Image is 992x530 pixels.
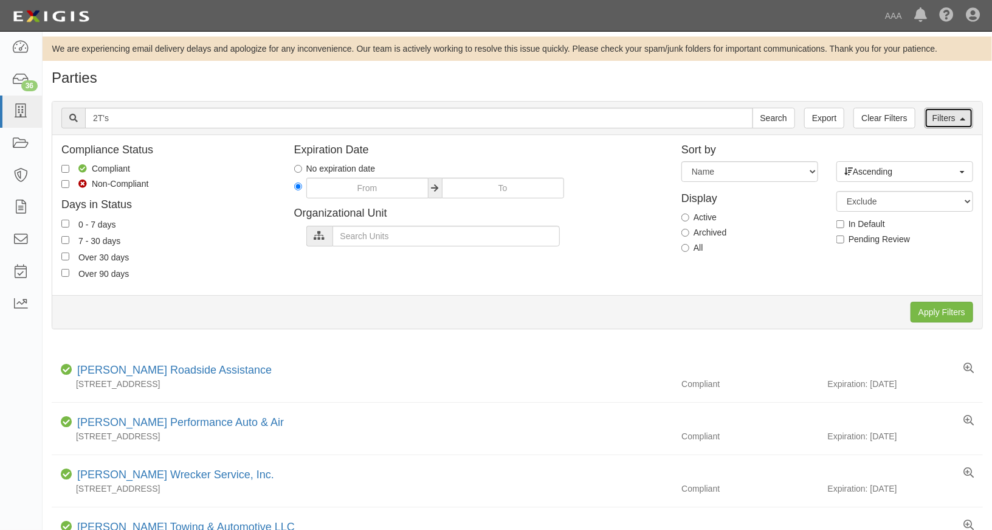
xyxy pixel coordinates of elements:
[52,378,672,390] div: [STREET_ADDRESS]
[681,211,717,223] label: Active
[828,430,983,442] div: Expiration: [DATE]
[52,430,672,442] div: [STREET_ADDRESS]
[72,467,274,483] div: McKnight's Wrecker Service, Inc.
[61,199,276,211] h4: Days in Status
[61,253,69,260] input: Over 30 days
[294,162,376,175] label: No expiration date
[43,43,992,55] div: We are experiencing email delivery delays and apologize for any inconvenience. Our team is active...
[963,467,974,479] a: View results summary
[72,363,272,378] div: Hunt's Roadside Assistance
[61,236,69,244] input: 7 - 30 days
[294,207,664,220] h4: Organizational Unit
[925,108,973,128] a: Filters
[78,250,129,263] div: Over 30 days
[836,233,910,245] label: Pending Review
[306,178,429,198] input: From
[672,378,827,390] div: Compliant
[61,470,72,479] i: Compliant
[844,166,957,178] span: Ascending
[939,9,954,23] i: Help Center - Complianz
[72,415,284,431] div: Roger Vogt's Performance Auto & Air
[77,416,284,428] a: [PERSON_NAME] Performance Auto & Air
[672,430,827,442] div: Compliant
[294,144,664,156] h4: Expiration Date
[21,80,38,91] div: 36
[78,234,120,247] div: 7 - 30 days
[963,415,974,427] a: View results summary
[61,165,69,173] input: Compliant
[836,220,844,228] input: In Default
[672,483,827,495] div: Compliant
[294,165,302,173] input: No expiration date
[911,302,973,323] input: Apply Filters
[52,483,672,495] div: [STREET_ADDRESS]
[681,188,818,205] h4: Display
[681,214,689,221] input: Active
[853,108,915,128] a: Clear Filters
[9,5,93,27] img: logo-5460c22ac91f19d4615b14bd174203de0afe785f0fc80cf4dbbc73dc1793850b.png
[61,269,69,277] input: Over 90 days
[753,108,795,128] input: Search
[332,226,560,246] input: Search Units
[77,364,272,376] a: [PERSON_NAME] Roadside Assistance
[77,469,274,481] a: [PERSON_NAME] Wrecker Service, Inc.
[681,242,703,254] label: All
[61,144,276,156] h4: Compliance Status
[78,217,115,231] div: 0 - 7 days
[681,229,689,237] input: Archived
[61,418,72,427] i: Compliant
[61,220,69,228] input: 0 - 7 days
[61,180,69,188] input: Non-Compliant
[85,108,753,128] input: Search
[52,70,983,86] h1: Parties
[78,267,129,280] div: Over 90 days
[836,161,973,182] button: Ascending
[681,144,973,156] h4: Sort by
[836,235,844,243] input: Pending Review
[681,226,726,239] label: Archived
[828,378,983,390] div: Expiration: [DATE]
[828,483,983,495] div: Expiration: [DATE]
[442,178,564,198] input: To
[61,178,148,190] label: Non-Compliant
[963,363,974,375] a: View results summary
[836,218,885,230] label: In Default
[804,108,844,128] a: Export
[61,366,72,374] i: Compliant
[681,244,689,252] input: All
[61,162,130,175] label: Compliant
[879,4,908,28] a: AAA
